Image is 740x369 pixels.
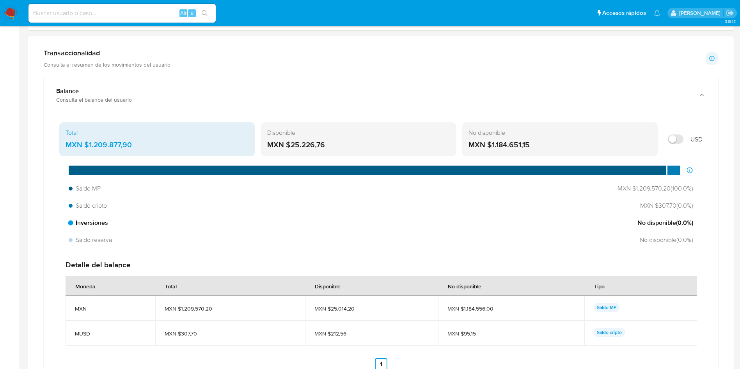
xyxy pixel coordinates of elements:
[679,9,723,17] p: ivonne.perezonofre@mercadolibre.com.mx
[197,8,213,19] button: search-icon
[28,8,216,18] input: Buscar usuario o caso...
[180,9,186,17] span: Alt
[654,10,660,16] a: Notificaciones
[602,9,646,17] span: Accesos rápidos
[725,18,736,25] span: 3.161.2
[191,9,193,17] span: s
[726,9,734,17] a: Salir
